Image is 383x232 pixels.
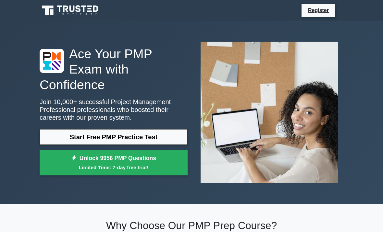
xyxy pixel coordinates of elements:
[40,219,343,232] h2: Why Choose Our PMP Prep Course?
[304,6,333,14] a: Register
[48,164,179,171] small: Limited Time: 7-day free trial!
[40,46,188,93] h1: Ace Your PMP Exam with Confidence
[40,129,188,145] a: Start Free PMP Practice Test
[40,150,188,176] a: Unlock 9956 PMP QuestionsLimited Time: 7-day free trial!
[40,98,188,121] p: Join 10,000+ successful Project Management Professional professionals who boosted their careers w...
